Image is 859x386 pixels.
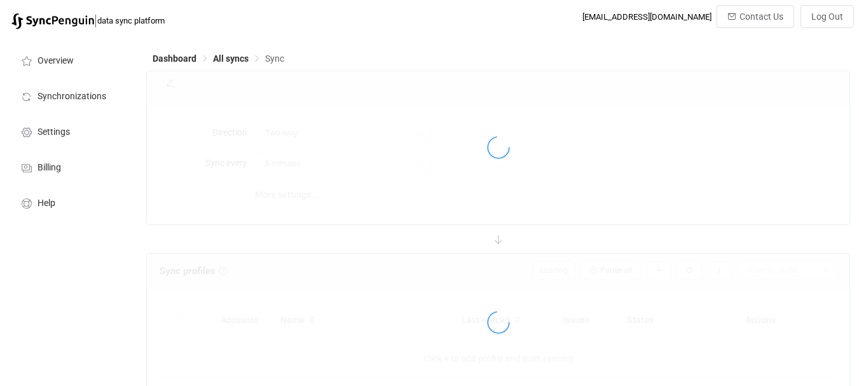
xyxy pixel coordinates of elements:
[6,149,134,184] a: Billing
[38,92,106,102] span: Synchronizations
[6,184,134,220] a: Help
[265,53,284,64] span: Sync
[6,78,134,113] a: Synchronizations
[38,198,55,209] span: Help
[153,54,284,63] div: Breadcrumb
[717,5,794,28] button: Contact Us
[97,16,165,25] span: data sync platform
[582,12,711,22] div: [EMAIL_ADDRESS][DOMAIN_NAME]
[6,113,134,149] a: Settings
[38,56,74,66] span: Overview
[11,13,94,29] img: syncpenguin.svg
[38,163,61,173] span: Billing
[801,5,854,28] button: Log Out
[38,127,70,137] span: Settings
[213,53,249,64] span: All syncs
[739,11,783,22] span: Contact Us
[11,11,165,29] a: |data sync platform
[153,53,196,64] span: Dashboard
[94,11,97,29] span: |
[6,42,134,78] a: Overview
[811,11,843,22] span: Log Out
